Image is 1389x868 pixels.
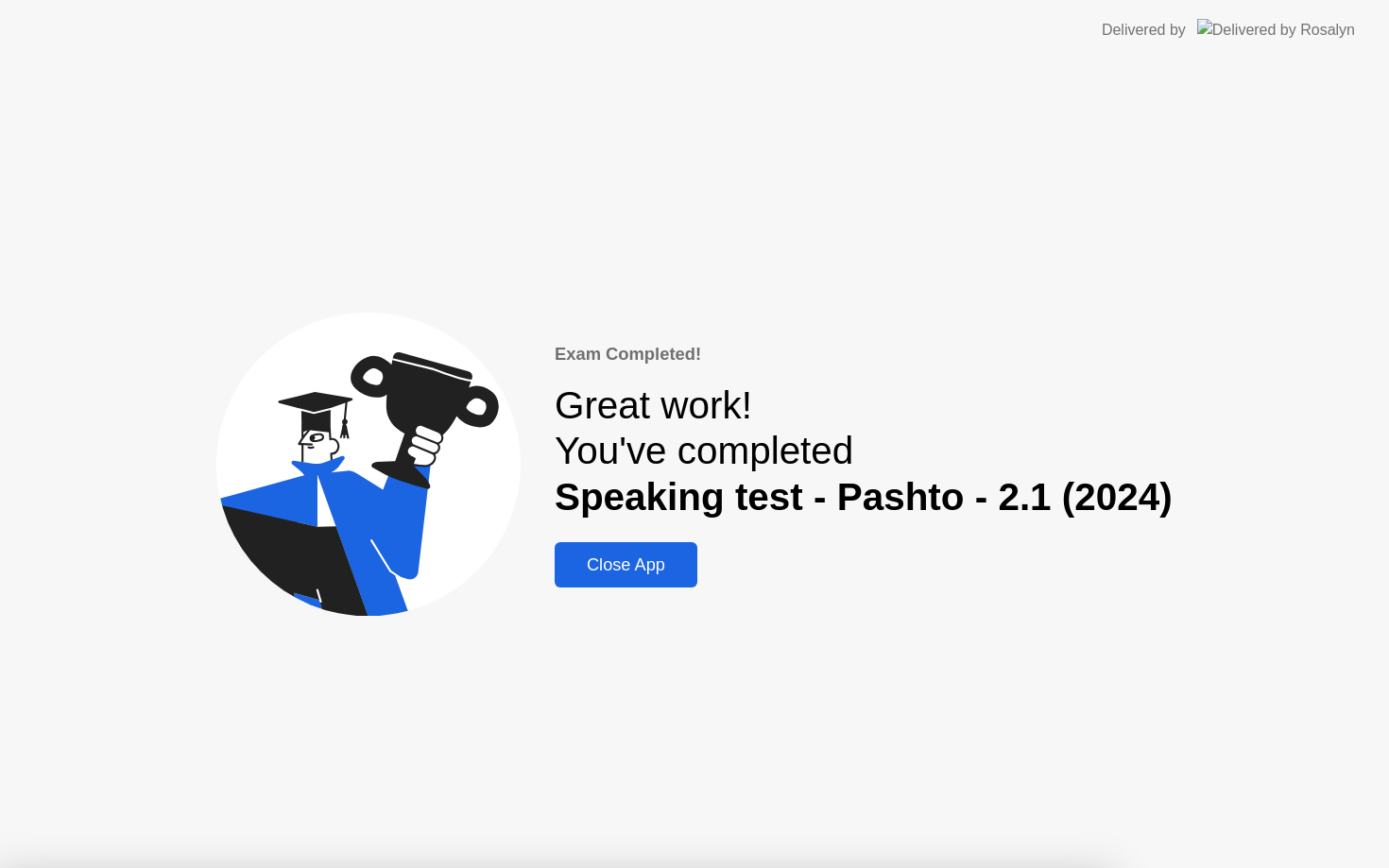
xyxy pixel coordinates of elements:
[555,341,1173,367] div: Exam Completed!
[560,555,692,575] div: Close App
[555,383,1173,520] div: Great work! You've completed
[1102,19,1186,42] div: Delivered by
[1197,19,1355,41] img: Delivered by Rosalyn
[555,475,1173,519] b: Speaking test - Pashto - 2.1 (2024)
